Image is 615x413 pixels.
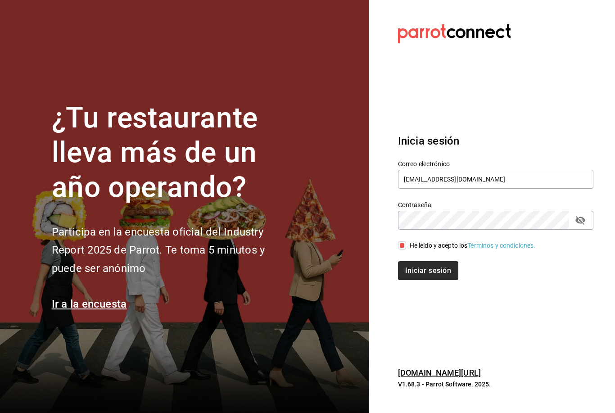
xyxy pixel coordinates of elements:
h3: Inicia sesión [398,133,593,149]
div: He leído y acepto los [410,241,536,250]
button: passwordField [573,213,588,228]
a: Términos y condiciones. [467,242,535,249]
p: V1.68.3 - Parrot Software, 2025. [398,380,593,389]
button: Iniciar sesión [398,261,458,280]
label: Contraseña [398,202,593,208]
h1: ¿Tu restaurante lleva más de un año operando? [52,101,295,204]
a: [DOMAIN_NAME][URL] [398,368,481,377]
label: Correo electrónico [398,161,593,167]
h2: Participa en la encuesta oficial del Industry Report 2025 de Parrot. Te toma 5 minutos y puede se... [52,223,295,278]
input: Ingresa tu correo electrónico [398,170,593,189]
a: Ir a la encuesta [52,298,127,310]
